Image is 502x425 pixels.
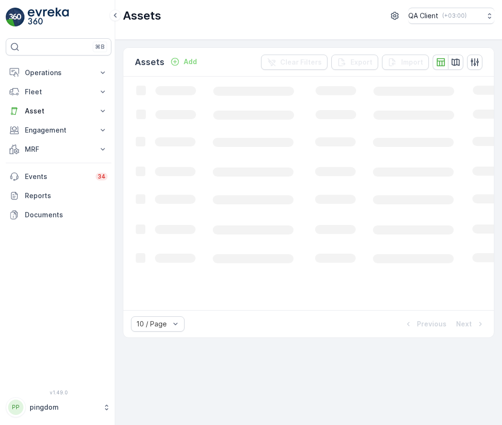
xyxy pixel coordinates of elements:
[261,55,327,70] button: Clear Filters
[403,318,447,330] button: Previous
[408,8,494,24] button: QA Client(+03:00)
[25,106,92,116] p: Asset
[350,57,372,67] p: Export
[25,210,108,220] p: Documents
[25,125,92,135] p: Engagement
[442,12,467,20] p: ( +03:00 )
[25,68,92,78] p: Operations
[30,403,98,412] p: pingdom
[6,101,111,121] button: Asset
[6,8,25,27] img: logo
[25,87,92,97] p: Fleet
[280,57,322,67] p: Clear Filters
[455,318,486,330] button: Next
[95,43,105,51] p: ⌘B
[417,319,447,329] p: Previous
[6,205,111,224] a: Documents
[8,400,23,415] div: PP
[135,56,164,69] p: Assets
[6,390,111,395] span: v 1.49.0
[166,56,201,67] button: Add
[6,82,111,101] button: Fleet
[6,121,111,140] button: Engagement
[25,172,90,181] p: Events
[382,55,429,70] button: Import
[25,145,92,154] p: MRF
[401,57,423,67] p: Import
[6,186,111,205] a: Reports
[6,63,111,82] button: Operations
[331,55,378,70] button: Export
[28,8,69,27] img: logo_light-DOdMpM7g.png
[6,167,111,186] a: Events34
[123,8,161,23] p: Assets
[98,173,106,180] p: 34
[456,319,472,329] p: Next
[6,140,111,159] button: MRF
[184,57,197,67] p: Add
[6,397,111,417] button: PPpingdom
[25,191,108,201] p: Reports
[408,11,438,21] p: QA Client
